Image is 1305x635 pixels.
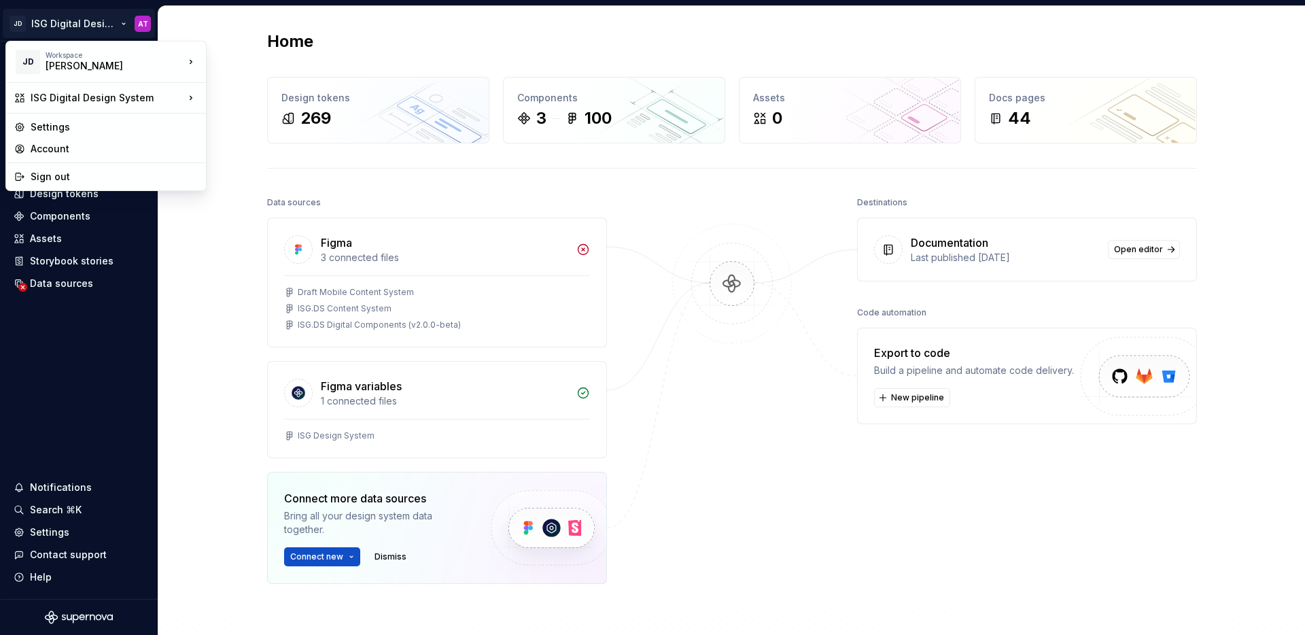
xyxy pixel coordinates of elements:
[16,50,40,74] div: JD
[46,51,184,59] div: Workspace
[31,120,198,134] div: Settings
[46,59,161,73] div: [PERSON_NAME]
[31,142,198,156] div: Account
[31,91,184,105] div: ISG Digital Design System
[31,170,198,184] div: Sign out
